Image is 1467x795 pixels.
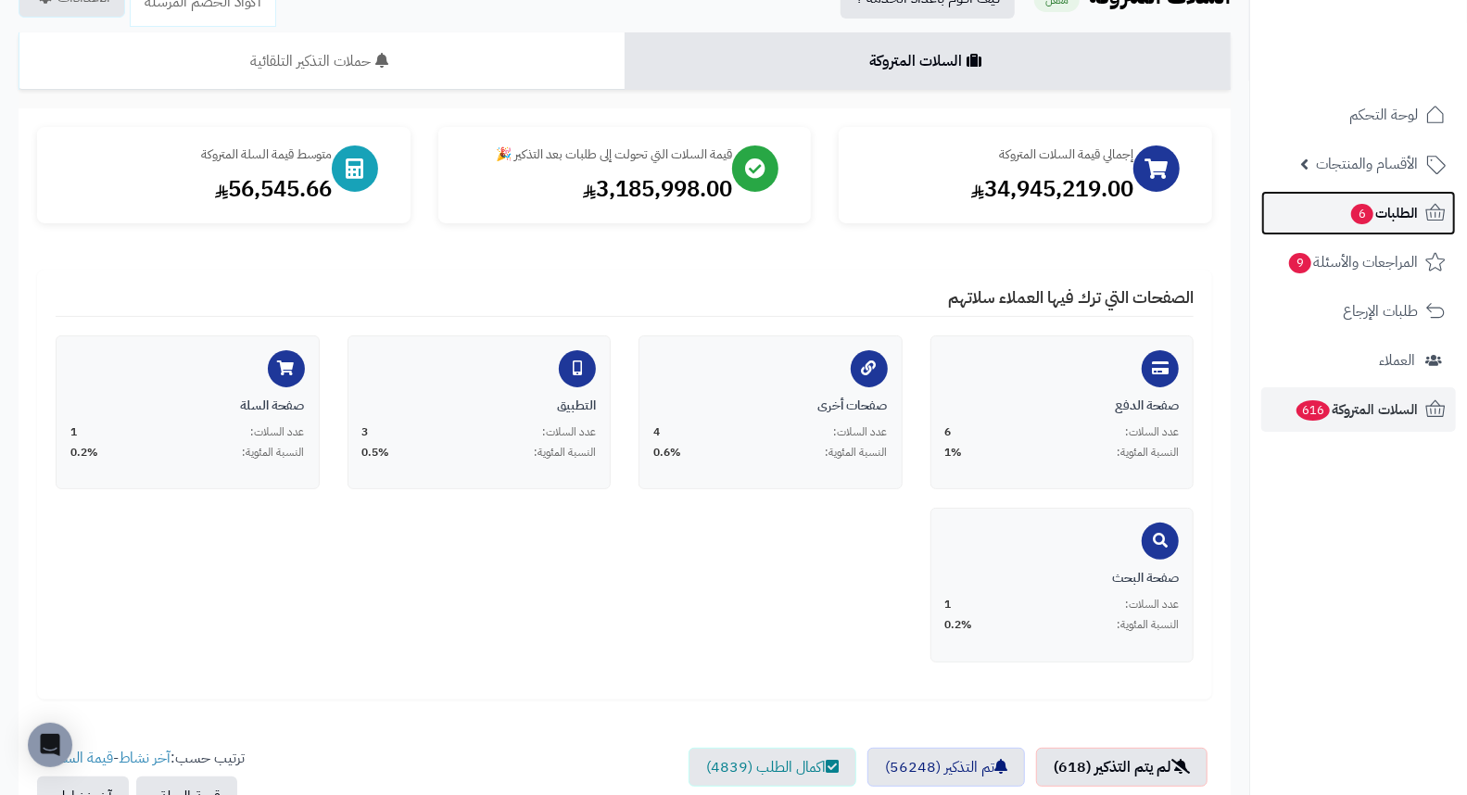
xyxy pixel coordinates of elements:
[251,424,305,440] span: عدد السلات:
[945,424,952,440] span: 6
[1351,204,1373,224] span: 6
[1379,347,1415,373] span: العملاء
[1261,191,1456,235] a: الطلبات6
[1261,338,1456,383] a: العملاء
[625,32,1231,90] a: السلات المتروكة
[945,617,973,633] span: 0.2%
[653,397,888,415] div: صفحات أخرى
[1117,445,1179,461] span: النسبة المئوية:
[945,597,952,612] span: 1
[1316,151,1418,177] span: الأقسام والمنتجات
[1125,424,1179,440] span: عدد السلات:
[70,397,305,415] div: صفحة السلة
[689,748,856,787] a: اكمال الطلب (4839)
[945,397,1180,415] div: صفحة الدفع
[1036,748,1208,787] a: لم يتم التذكير (618)
[1261,387,1456,432] a: السلات المتروكة616
[1349,102,1418,128] span: لوحة التحكم
[362,445,390,461] span: 0.5%
[834,424,888,440] span: عدد السلات:
[1349,200,1418,226] span: الطلبات
[945,445,963,461] span: 1%
[457,145,733,164] div: قيمة السلات التي تحولت إلى طلبات بعد التذكير 🎉
[119,747,171,769] a: آخر نشاط
[362,397,597,415] div: التطبيق
[1295,397,1418,423] span: السلات المتروكة
[52,747,113,769] a: قيمة السلة
[457,173,733,205] div: 3,185,998.00
[70,424,77,440] span: 1
[70,445,98,461] span: 0.2%
[945,569,1180,587] div: صفحة البحث
[1289,253,1311,273] span: 9
[1287,249,1418,275] span: المراجعات والأسئلة
[56,145,332,164] div: متوسط قيمة السلة المتروكة
[1261,289,1456,334] a: طلبات الإرجاع
[857,145,1133,164] div: إجمالي قيمة السلات المتروكة
[1341,45,1449,84] img: logo-2.png
[243,445,305,461] span: النسبة المئوية:
[28,723,72,767] div: Open Intercom Messenger
[1261,240,1456,284] a: المراجعات والأسئلة9
[534,445,596,461] span: النسبة المئوية:
[542,424,596,440] span: عدد السلات:
[362,424,369,440] span: 3
[56,288,1194,317] h4: الصفحات التي ترك فيها العملاء سلاتهم
[1125,597,1179,612] span: عدد السلات:
[867,748,1025,787] a: تم التذكير (56248)
[653,424,660,440] span: 4
[826,445,888,461] span: النسبة المئوية:
[1296,400,1331,421] span: 616
[56,173,332,205] div: 56,545.66
[1343,298,1418,324] span: طلبات الإرجاع
[653,445,681,461] span: 0.6%
[1117,617,1179,633] span: النسبة المئوية:
[19,32,625,90] a: حملات التذكير التلقائية
[857,173,1133,205] div: 34,945,219.00
[1261,93,1456,137] a: لوحة التحكم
